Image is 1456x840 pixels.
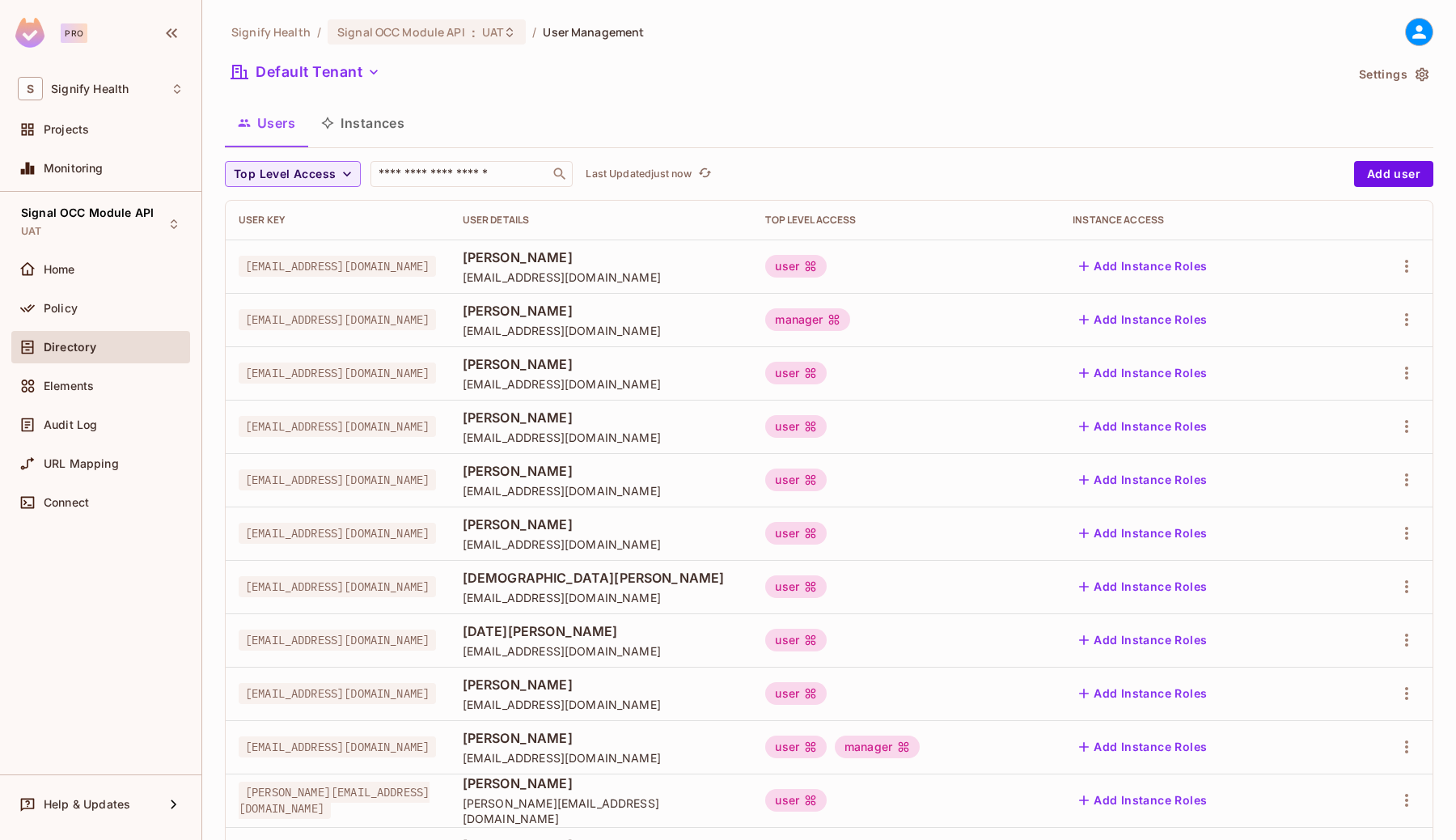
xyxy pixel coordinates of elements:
li: / [317,24,321,40]
span: [PERSON_NAME] [463,248,740,266]
div: user [765,362,827,384]
div: user [765,522,827,545]
button: Add Instance Roles [1073,734,1213,760]
div: user [765,682,827,705]
span: Elements [44,380,94,392]
span: Directory [44,341,96,354]
button: Add Instance Roles [1073,787,1213,813]
span: [EMAIL_ADDRESS][DOMAIN_NAME] [239,309,436,330]
div: user [765,736,827,758]
span: Signal OCC Module API [21,206,154,219]
span: refresh [698,166,712,182]
button: Add Instance Roles [1073,520,1213,546]
span: [EMAIL_ADDRESS][DOMAIN_NAME] [239,736,436,757]
span: User Management [543,24,644,40]
span: the active workspace [231,24,311,40]
button: Instances [308,103,417,143]
span: [PERSON_NAME] [463,409,740,426]
div: user [765,469,827,491]
span: [EMAIL_ADDRESS][DOMAIN_NAME] [239,256,436,277]
button: Add Instance Roles [1073,574,1213,600]
span: [EMAIL_ADDRESS][DOMAIN_NAME] [239,576,436,597]
span: S [18,77,43,100]
div: Pro [61,23,87,43]
span: [DATE][PERSON_NAME] [463,622,740,640]
span: UAT [482,24,503,40]
span: [EMAIL_ADDRESS][DOMAIN_NAME] [239,363,436,384]
span: [EMAIL_ADDRESS][DOMAIN_NAME] [463,537,740,552]
div: user [765,789,827,812]
div: manager [765,308,850,331]
span: URL Mapping [44,457,119,470]
span: Top Level Access [234,164,336,185]
span: [EMAIL_ADDRESS][DOMAIN_NAME] [463,590,740,605]
div: User Key [239,214,437,227]
button: Top Level Access [225,161,361,187]
button: Add Instance Roles [1073,253,1213,279]
button: Settings [1352,62,1433,87]
span: Workspace: Signify Health [51,83,129,95]
span: [PERSON_NAME] [463,462,740,480]
span: [EMAIL_ADDRESS][DOMAIN_NAME] [463,643,740,659]
div: Instance Access [1073,214,1331,227]
span: [EMAIL_ADDRESS][DOMAIN_NAME] [463,376,740,392]
span: Policy [44,302,78,315]
span: Home [44,263,75,276]
span: [PERSON_NAME] [463,774,740,792]
button: Add Instance Roles [1073,681,1213,706]
span: [EMAIL_ADDRESS][DOMAIN_NAME] [463,750,740,766]
span: : [471,26,476,39]
button: Default Tenant [225,59,387,85]
button: Add user [1354,161,1433,187]
button: Add Instance Roles [1073,360,1213,386]
span: [PERSON_NAME] [463,302,740,320]
button: Users [225,103,308,143]
span: [PERSON_NAME][EMAIL_ADDRESS][DOMAIN_NAME] [463,795,740,826]
li: / [532,24,536,40]
div: user [765,415,827,438]
span: [EMAIL_ADDRESS][DOMAIN_NAME] [463,430,740,445]
span: [EMAIL_ADDRESS][DOMAIN_NAME] [239,416,436,437]
span: [PERSON_NAME] [463,729,740,747]
div: user [765,629,827,651]
div: manager [835,736,920,758]
button: Add Instance Roles [1073,307,1213,333]
div: user [765,575,827,598]
span: [PERSON_NAME] [463,515,740,533]
button: Add Instance Roles [1073,414,1213,439]
p: Last Updated just now [586,168,692,180]
span: [PERSON_NAME] [463,676,740,694]
img: SReyMgAAAABJRU5ErkJggg== [15,18,44,48]
span: [EMAIL_ADDRESS][DOMAIN_NAME] [239,630,436,651]
button: Add Instance Roles [1073,467,1213,493]
span: [PERSON_NAME][EMAIL_ADDRESS][DOMAIN_NAME] [239,782,430,819]
span: UAT [21,225,41,238]
button: refresh [695,164,714,184]
span: Monitoring [44,162,104,175]
span: Projects [44,123,89,136]
span: [EMAIL_ADDRESS][DOMAIN_NAME] [463,323,740,338]
span: [PERSON_NAME] [463,355,740,373]
span: Click to refresh data [692,164,714,184]
button: Add Instance Roles [1073,627,1213,653]
span: [EMAIL_ADDRESS][DOMAIN_NAME] [239,683,436,704]
span: [EMAIL_ADDRESS][DOMAIN_NAME] [463,269,740,285]
span: Audit Log [44,418,97,431]
span: [EMAIL_ADDRESS][DOMAIN_NAME] [239,523,436,544]
span: Connect [44,496,89,509]
span: [EMAIL_ADDRESS][DOMAIN_NAME] [239,469,436,490]
div: Top Level Access [765,214,1047,227]
span: Help & Updates [44,798,130,811]
div: user [765,255,827,278]
div: User Details [463,214,740,227]
span: [DEMOGRAPHIC_DATA][PERSON_NAME] [463,569,740,587]
span: [EMAIL_ADDRESS][DOMAIN_NAME] [463,483,740,498]
span: Signal OCC Module API [337,24,465,40]
span: [EMAIL_ADDRESS][DOMAIN_NAME] [463,697,740,712]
